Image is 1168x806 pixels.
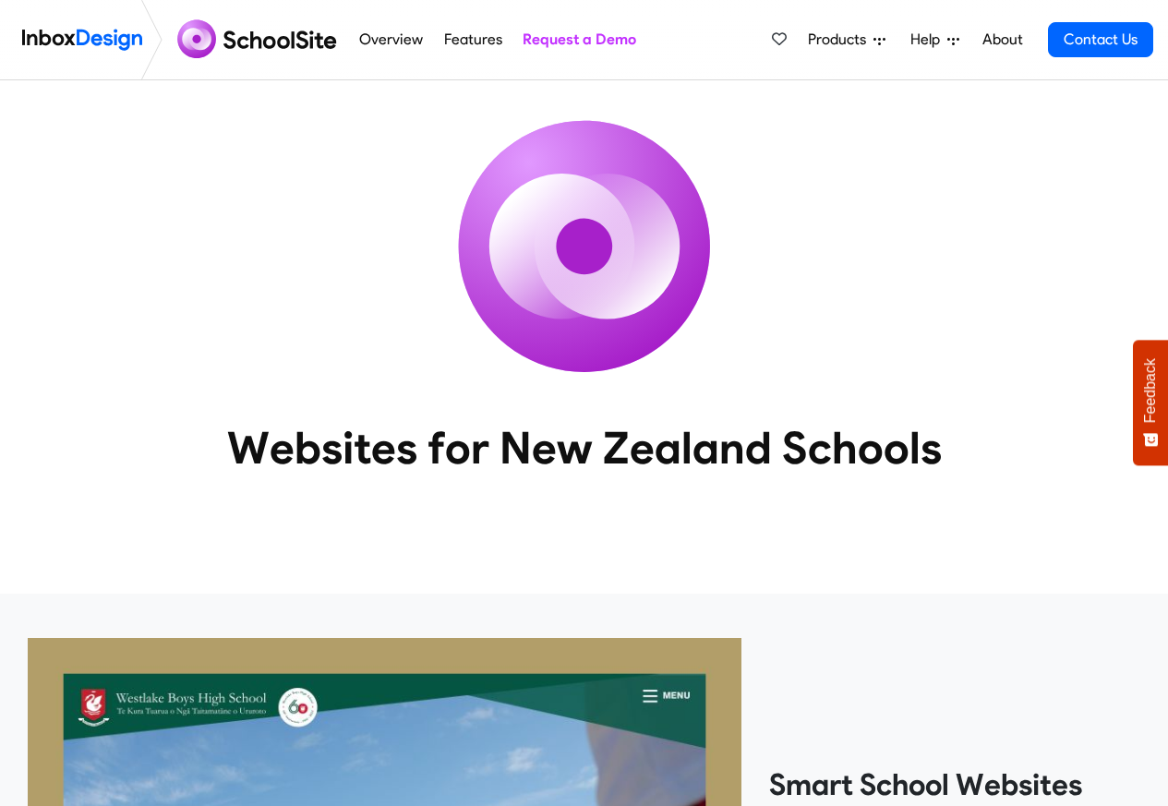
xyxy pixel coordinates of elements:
[903,21,967,58] a: Help
[1142,358,1159,423] span: Feedback
[418,80,751,413] img: icon_schoolsite.svg
[170,18,349,62] img: schoolsite logo
[355,21,428,58] a: Overview
[910,29,947,51] span: Help
[808,29,873,51] span: Products
[1048,22,1153,57] a: Contact Us
[517,21,641,58] a: Request a Demo
[977,21,1028,58] a: About
[801,21,893,58] a: Products
[439,21,507,58] a: Features
[769,766,1140,803] heading: Smart School Websites
[146,420,1023,475] heading: Websites for New Zealand Schools
[1133,340,1168,465] button: Feedback - Show survey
